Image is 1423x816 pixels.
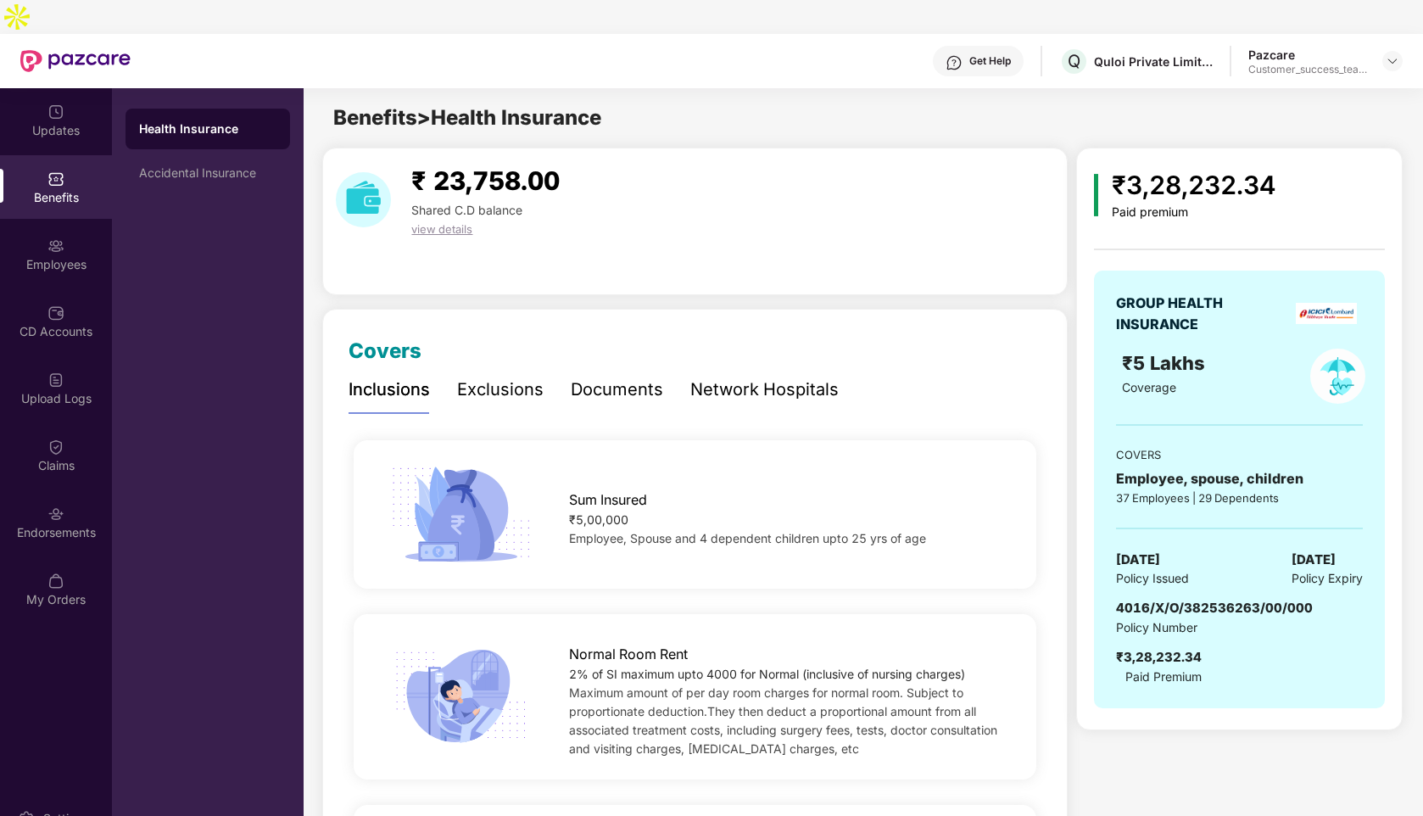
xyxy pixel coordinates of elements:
[411,165,560,196] span: ₹ 23,758.00
[1122,352,1210,374] span: ₹5 Lakhs
[1116,489,1362,506] div: 37 Employees | 29 Dependents
[1094,53,1213,70] div: Quloi Private Limited
[385,644,537,750] img: icon
[47,170,64,187] img: svg+xml;base64,PHN2ZyBpZD0iQmVuZWZpdHMiIHhtbG5zPSJodHRwOi8vd3d3LnczLm9yZy8yMDAwL3N2ZyIgd2lkdGg9Ij...
[569,665,1006,684] div: 2% of SI maximum upto 4000 for Normal (inclusive of nursing charges)
[47,439,64,456] img: svg+xml;base64,PHN2ZyBpZD0iQ2xhaW0iIHhtbG5zPSJodHRwOi8vd3d3LnczLm9yZy8yMDAwL3N2ZyIgd2lkdGg9IjIwIi...
[1068,51,1080,71] span: Q
[1116,446,1362,463] div: COVERS
[139,120,276,137] div: Health Insurance
[1248,47,1367,63] div: Pazcare
[1292,569,1363,588] span: Policy Expiry
[1310,349,1365,404] img: policyIcon
[47,103,64,120] img: svg+xml;base64,PHN2ZyBpZD0iVXBkYXRlZCIgeG1sbnM9Imh0dHA6Ly93d3cudzMub3JnLzIwMDAvc3ZnIiB3aWR0aD0iMj...
[1112,165,1275,205] div: ₹3,28,232.34
[333,105,601,130] span: Benefits > Health Insurance
[1116,647,1202,668] div: ₹3,28,232.34
[1116,293,1264,335] div: GROUP HEALTH INSURANCE
[1116,468,1362,489] div: Employee, spouse, children
[569,644,688,665] span: Normal Room Rent
[1125,668,1202,686] span: Paid Premium
[1112,205,1275,220] div: Paid premium
[47,573,64,590] img: svg+xml;base64,PHN2ZyBpZD0iTXlfT3JkZXJzIiBkYXRhLW5hbWU9Ik15IE9yZGVycyIgeG1sbnM9Imh0dHA6Ly93d3cudz...
[47,506,64,523] img: svg+xml;base64,PHN2ZyBpZD0iRW5kb3JzZW1lbnRzIiB4bWxucz0iaHR0cDovL3d3dy53My5vcmcvMjAwMC9zdmciIHdpZH...
[349,338,421,363] span: Covers
[1094,174,1098,216] img: icon
[1116,600,1313,616] span: 4016/X/O/382536263/00/000
[571,377,663,403] div: Documents
[385,461,537,567] img: icon
[1122,380,1176,394] span: Coverage
[139,166,276,180] div: Accidental Insurance
[1248,63,1367,76] div: Customer_success_team_lead
[969,54,1011,68] div: Get Help
[569,685,997,756] span: Maximum amount of per day room charges for normal room. Subject to proportionate deduction.They t...
[1386,54,1399,68] img: svg+xml;base64,PHN2ZyBpZD0iRHJvcGRvd24tMzJ4MzIiIHhtbG5zPSJodHRwOi8vd3d3LnczLm9yZy8yMDAwL3N2ZyIgd2...
[411,222,472,236] span: view details
[1296,303,1356,324] img: insurerLogo
[47,305,64,321] img: svg+xml;base64,PHN2ZyBpZD0iQ0RfQWNjb3VudHMiIGRhdGEtbmFtZT0iQ0QgQWNjb3VudHMiIHhtbG5zPSJodHRwOi8vd3...
[569,511,1006,529] div: ₹5,00,000
[20,50,131,72] img: New Pazcare Logo
[336,172,391,227] img: download
[411,203,522,217] span: Shared C.D balance
[1292,550,1336,570] span: [DATE]
[1116,569,1189,588] span: Policy Issued
[946,54,963,71] img: svg+xml;base64,PHN2ZyBpZD0iSGVscC0zMngzMiIgeG1sbnM9Imh0dHA6Ly93d3cudzMub3JnLzIwMDAvc3ZnIiB3aWR0aD...
[569,489,647,511] span: Sum Insured
[569,531,926,545] span: Employee, Spouse and 4 dependent children upto 25 yrs of age
[47,372,64,388] img: svg+xml;base64,PHN2ZyBpZD0iVXBsb2FkX0xvZ3MiIGRhdGEtbmFtZT0iVXBsb2FkIExvZ3MiIHhtbG5zPSJodHRwOi8vd3...
[690,377,839,403] div: Network Hospitals
[47,238,64,254] img: svg+xml;base64,PHN2ZyBpZD0iRW1wbG95ZWVzIiB4bWxucz0iaHR0cDovL3d3dy53My5vcmcvMjAwMC9zdmciIHdpZHRoPS...
[1116,620,1197,634] span: Policy Number
[349,377,430,403] div: Inclusions
[457,377,544,403] div: Exclusions
[1116,550,1160,570] span: [DATE]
